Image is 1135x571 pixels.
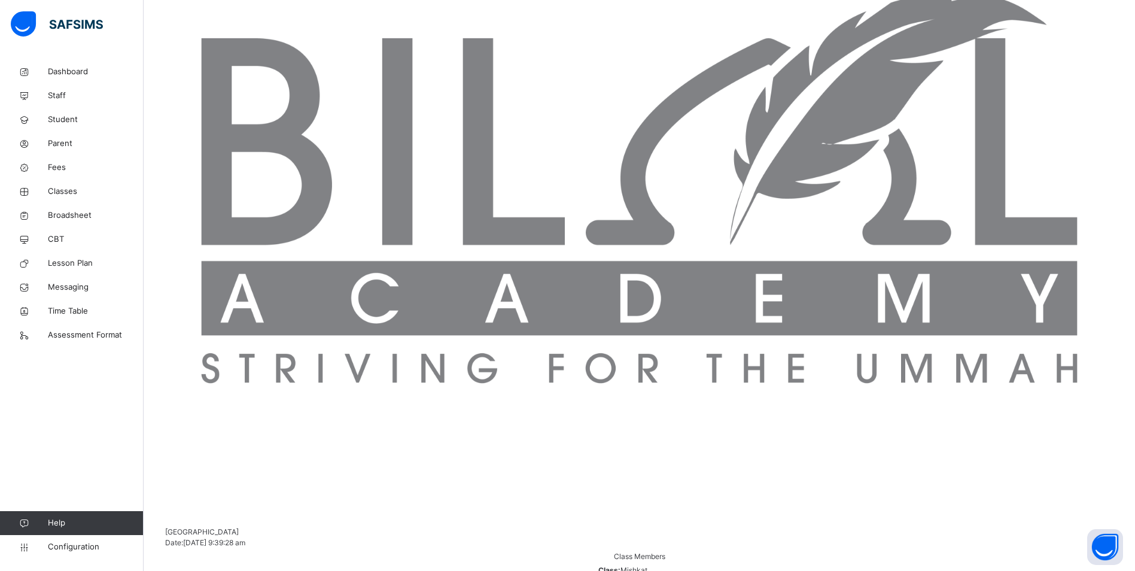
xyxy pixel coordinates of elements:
[48,114,144,126] span: Student
[48,233,144,245] span: CBT
[48,305,144,317] span: Time Table
[48,209,144,221] span: Broadsheet
[48,162,144,174] span: Fees
[48,138,144,150] span: Parent
[48,90,144,102] span: Staff
[183,538,245,547] span: [DATE] 9:39:28 am
[48,257,144,269] span: Lesson Plan
[48,66,144,78] span: Dashboard
[48,517,143,529] span: Help
[1087,529,1123,565] button: Open asap
[48,329,144,341] span: Assessment Format
[614,552,665,561] span: Class Members
[48,186,144,198] span: Classes
[165,527,239,536] span: [GEOGRAPHIC_DATA]
[11,11,103,37] img: safsims
[165,538,183,547] span: Date:
[48,281,144,293] span: Messaging
[48,541,143,553] span: Configuration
